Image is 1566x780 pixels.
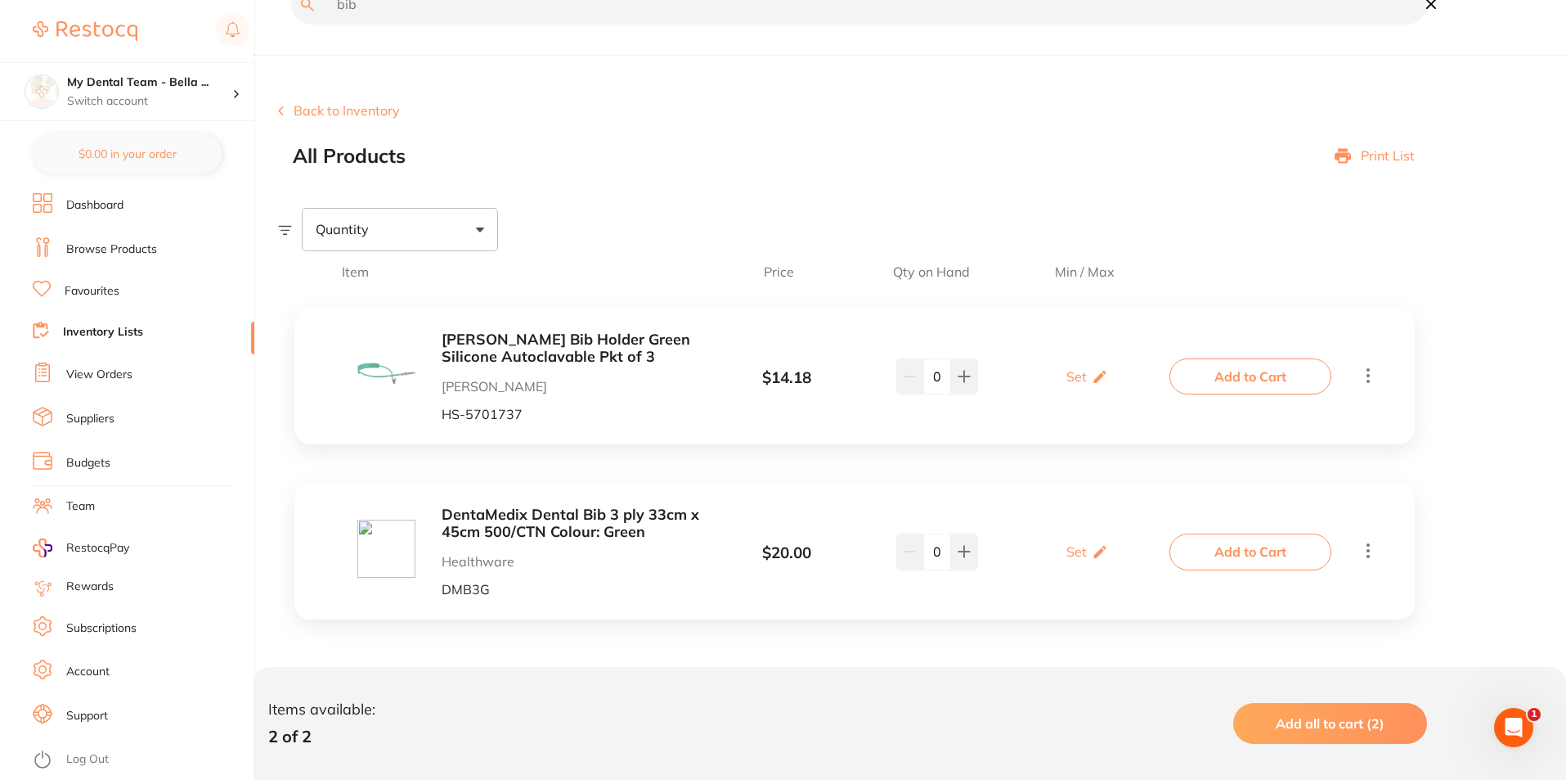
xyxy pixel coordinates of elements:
img: MDE3MzdfMS5qcGc [357,345,415,403]
a: View Orders [66,367,132,383]
p: Items available: [268,701,375,719]
button: Add to Cart [1169,358,1331,395]
p: Healthware [442,554,701,569]
p: DMB3G [442,582,701,597]
a: Support [66,708,108,724]
span: Quantity [316,222,369,237]
span: Price [692,264,867,279]
a: Log Out [66,751,109,768]
button: [PERSON_NAME] Bib Holder Green Silicone Autoclavable Pkt of 3 [442,331,701,365]
a: Team [66,498,95,515]
a: Rewards [66,579,114,595]
p: Set [1066,369,1087,384]
a: Inventory Lists [63,324,143,340]
button: Back to Inventory [278,103,400,118]
h2: All Products [293,145,406,168]
img: Restocq Logo [33,21,137,41]
iframe: Intercom live chat [1494,708,1533,747]
button: DentaMedix Dental Bib 3 ply 33cm x 45cm 500/CTN Colour: Green [442,507,701,540]
button: Log Out [33,747,249,773]
a: Dashboard [66,197,123,214]
button: Add all to cart (2) [1233,703,1427,744]
a: Subscriptions [66,620,137,637]
span: 1 [1528,708,1541,721]
p: Switch account [67,93,232,110]
a: Suppliers [66,411,114,427]
div: $ 14.18 [701,369,873,387]
a: Favourites [65,283,119,300]
h4: My Dental Team - Bella Vista [67,74,232,91]
button: Add to Cart [1169,534,1331,570]
a: RestocqPay [33,539,129,557]
p: HS-5701737 [442,407,701,422]
a: Restocq Logo [33,12,137,50]
img: My Dental Team - Bella Vista [25,75,58,108]
span: Qty on Hand [866,264,997,279]
span: Add all to cart (2) [1276,715,1384,732]
a: Browse Products [66,241,157,258]
span: Item [342,264,691,279]
img: RestocqPay [33,539,52,557]
span: Min / Max [997,264,1172,279]
p: Set [1066,544,1087,559]
p: [PERSON_NAME] [442,379,701,394]
img: dashboard [357,520,415,578]
span: RestocqPay [66,540,129,557]
div: $ 20.00 [701,544,873,562]
a: Account [66,664,110,680]
a: Budgets [66,455,110,471]
p: 2 of 2 [268,727,375,746]
button: $0.00 in your order [33,134,222,174]
p: Print List [1361,148,1415,163]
